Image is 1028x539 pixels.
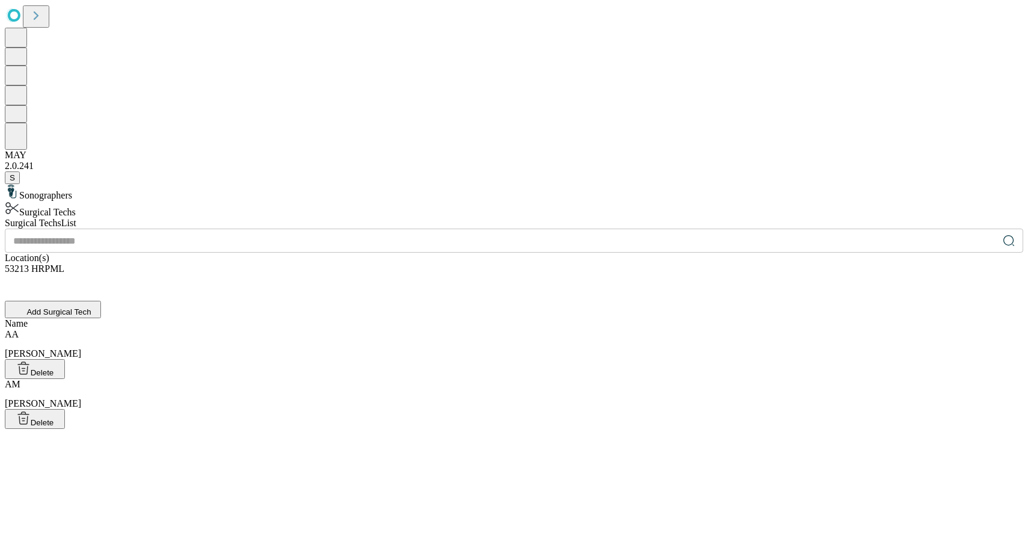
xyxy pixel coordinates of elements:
span: AM [5,379,20,389]
div: Sonographers [5,184,1023,201]
div: Name [5,318,1023,329]
div: Surgical Techs List [5,218,1023,229]
span: S [10,173,15,182]
button: Delete [5,409,65,429]
div: Surgical Techs [5,201,1023,218]
span: Location(s) [5,253,49,263]
div: 2.0.241 [5,161,1023,171]
button: Add Surgical Tech [5,301,101,318]
button: Delete [5,359,65,379]
span: Add Surgical Tech [26,307,91,316]
div: [PERSON_NAME] [5,329,1023,359]
span: Delete [31,418,54,427]
div: 53213 HRPML [5,263,1023,286]
span: Delete [31,368,54,377]
button: S [5,171,20,184]
div: [PERSON_NAME] [5,379,1023,409]
div: MAY [5,150,1023,161]
span: AA [5,329,19,339]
